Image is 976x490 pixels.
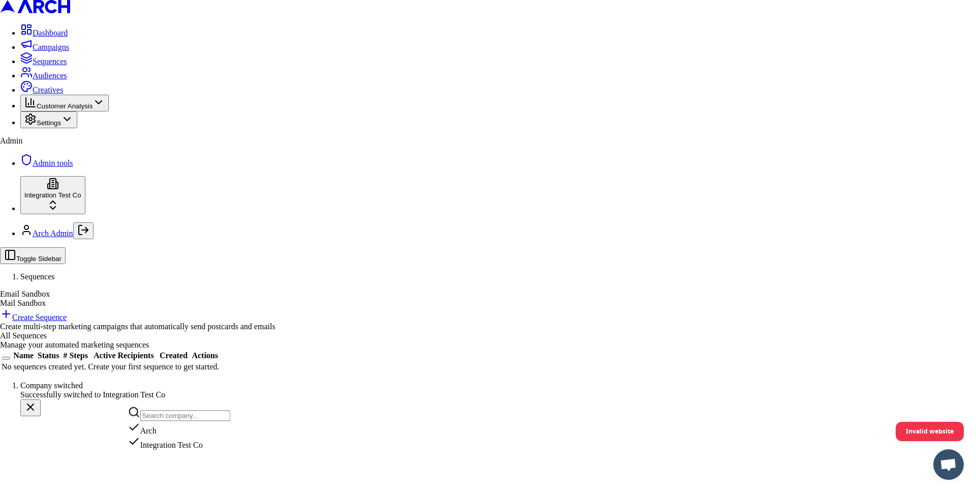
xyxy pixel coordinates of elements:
div: Arch [128,421,230,436]
div: Integration Test Co [128,436,230,450]
button: Log out [73,222,94,239]
span: Toggle Sidebar [16,255,62,263]
span: Sequences [20,272,55,281]
th: Active Recipients [90,351,157,361]
th: Created [158,351,190,361]
th: Actions [190,351,220,361]
span: Creatives [33,85,63,94]
span: Sequences [33,57,67,66]
span: Settings [37,119,61,127]
th: Name [12,351,35,361]
td: No sequences created yet. Create your first sequence to get started. [1,362,220,372]
div: Open chat [933,449,964,480]
div: Successfully switched to Integration Test Co [20,390,976,399]
span: Admin tools [33,159,73,167]
span: Integration Test Co [24,191,81,199]
input: Search company... [140,411,230,421]
th: # Steps [62,351,89,361]
div: Company switched [20,381,976,390]
span: Dashboard [33,28,68,37]
span: Campaigns [33,43,69,51]
a: Arch Admin [33,229,73,238]
th: Status [36,351,60,361]
div: Suggestions [128,421,230,450]
span: Invalid website [906,422,954,440]
span: Audiences [33,71,67,80]
span: Customer Analysis [37,102,93,110]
